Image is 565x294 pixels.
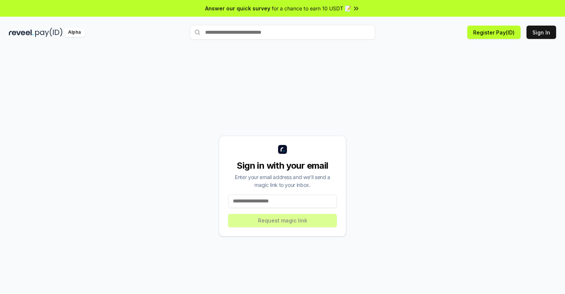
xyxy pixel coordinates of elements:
span: Answer our quick survey [205,4,270,12]
div: Alpha [64,28,85,37]
img: reveel_dark [9,28,34,37]
img: logo_small [278,145,287,154]
div: Sign in with your email [228,160,337,172]
div: Enter your email address and we’ll send a magic link to your inbox. [228,173,337,189]
img: pay_id [35,28,63,37]
button: Sign In [526,26,556,39]
button: Register Pay(ID) [467,26,521,39]
span: for a chance to earn 10 USDT 📝 [272,4,351,12]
